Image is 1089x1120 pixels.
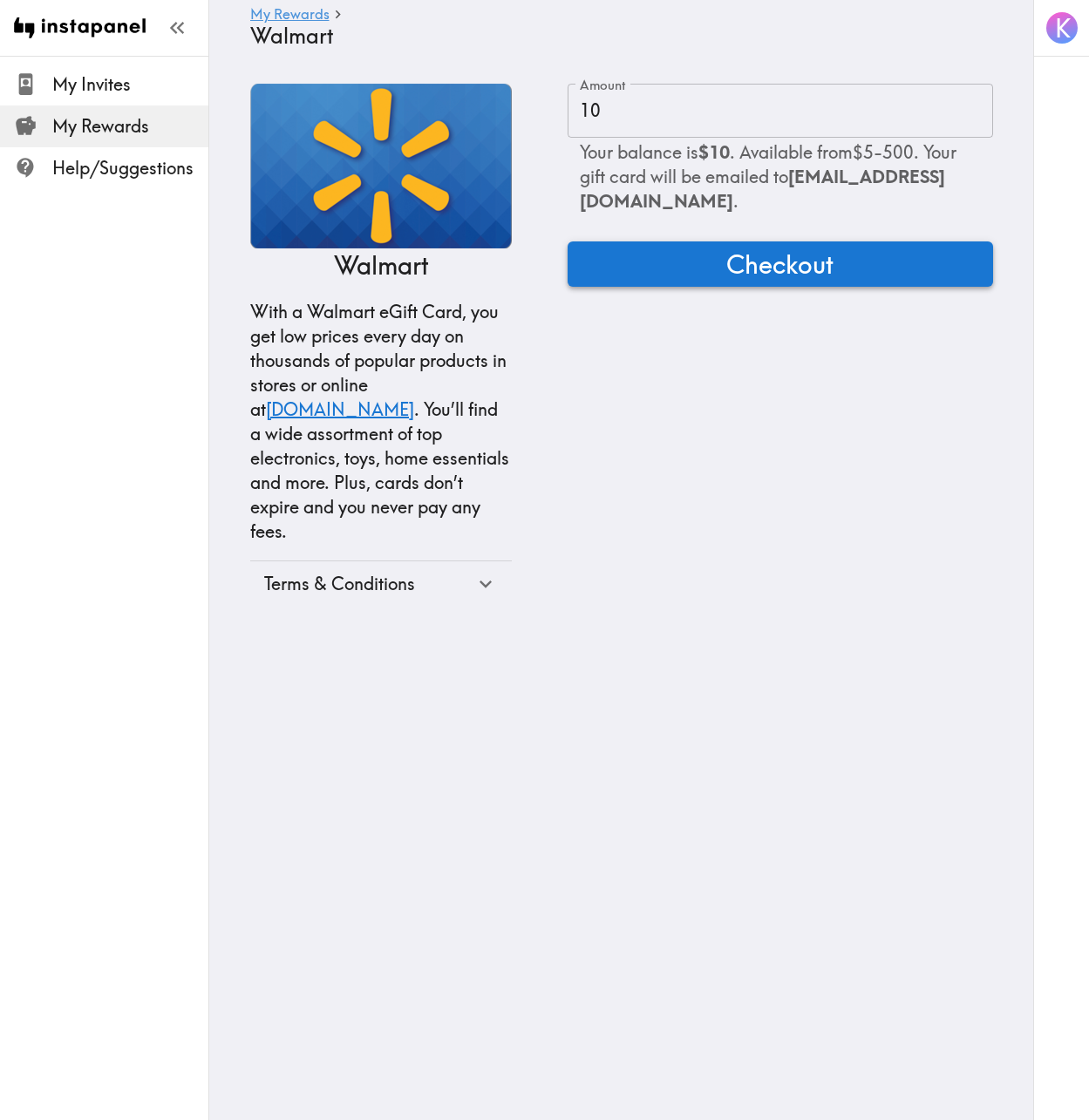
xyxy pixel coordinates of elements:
[52,114,208,139] span: My Rewards
[334,248,428,282] p: Walmart
[52,156,208,180] span: Help/Suggestions
[568,241,993,287] button: Checkout
[266,398,414,420] a: [DOMAIN_NAME]
[264,572,474,596] div: Terms & Conditions
[52,72,208,97] span: My Invites
[250,24,979,49] h4: Walmart
[1055,13,1071,44] span: K
[250,561,512,607] div: Terms & Conditions
[726,247,834,282] span: Checkout
[698,141,730,163] b: $10
[580,76,626,95] label: Amount
[580,166,945,212] span: [EMAIL_ADDRESS][DOMAIN_NAME]
[250,7,330,24] a: My Rewards
[250,84,512,248] img: Walmart
[1045,10,1079,45] button: K
[580,141,956,212] span: Your balance is . Available from $5 - 500 . Your gift card will be emailed to .
[250,300,512,544] p: With a Walmart eGift Card, you get low prices every day on thousands of popular products in store...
